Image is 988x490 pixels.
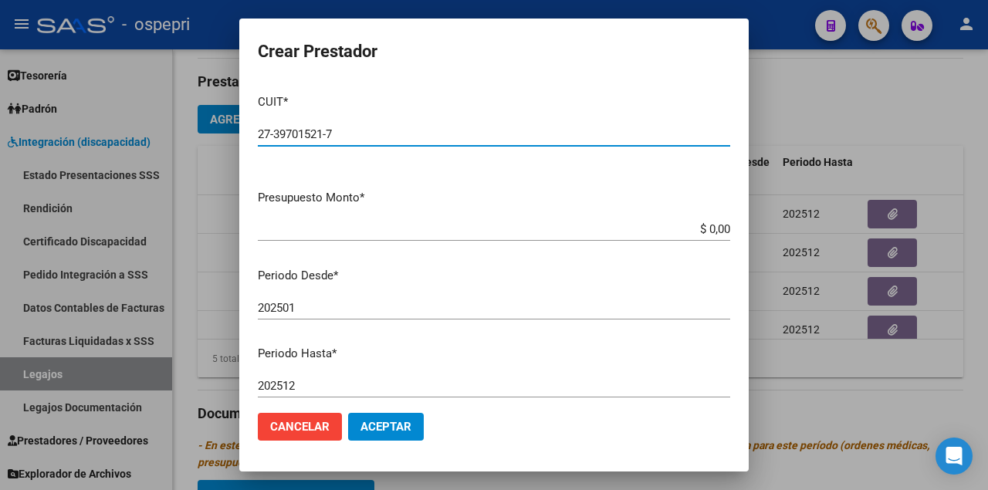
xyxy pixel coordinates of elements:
[360,420,411,434] span: Aceptar
[270,420,330,434] span: Cancelar
[258,189,730,207] p: Presupuesto Monto
[258,413,342,441] button: Cancelar
[258,345,730,363] p: Periodo Hasta
[258,267,730,285] p: Periodo Desde
[258,37,730,66] h2: Crear Prestador
[348,413,424,441] button: Aceptar
[258,93,730,111] p: CUIT
[936,438,973,475] div: Open Intercom Messenger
